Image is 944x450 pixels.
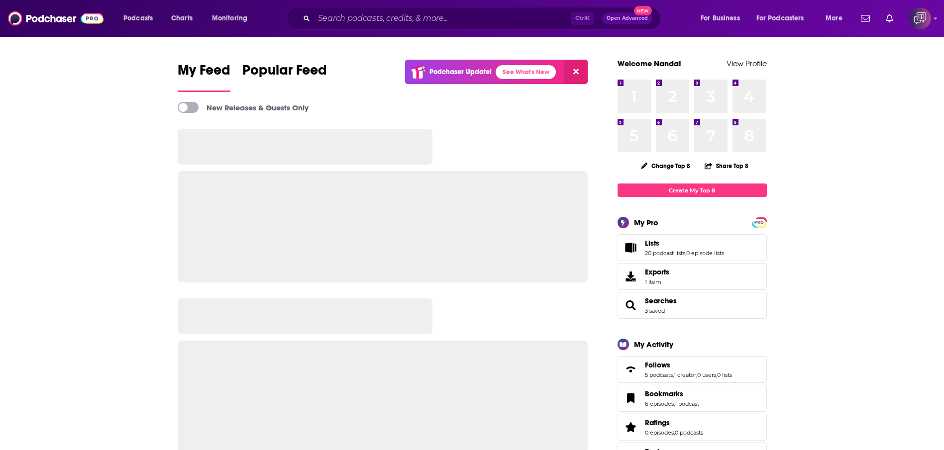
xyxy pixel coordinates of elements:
[645,278,669,285] span: 1 item
[645,371,673,378] a: 5 podcasts
[701,11,740,25] span: For Business
[621,241,641,255] a: Lists
[645,239,659,248] span: Lists
[618,263,767,290] a: Exports
[429,68,492,76] p: Podchaser Update!
[645,268,669,276] span: Exports
[621,270,641,283] span: Exports
[645,400,674,407] a: 6 episodes
[645,429,674,436] a: 0 episodes
[618,356,767,383] span: Follows
[618,414,767,441] span: Ratings
[116,10,166,26] button: open menu
[496,65,556,79] a: See What's New
[645,418,670,427] span: Ratings
[645,360,732,369] a: Follows
[674,429,675,436] span: ,
[618,385,767,412] span: Bookmarks
[178,62,230,85] span: My Feed
[645,418,703,427] a: Ratings
[171,11,193,25] span: Charts
[621,298,641,312] a: Searches
[645,239,724,248] a: Lists
[602,12,652,24] button: Open AdvancedNew
[756,11,804,25] span: For Podcasters
[618,183,767,197] a: Create My Top 8
[165,10,199,26] a: Charts
[242,62,327,85] span: Popular Feed
[645,389,699,398] a: Bookmarks
[674,371,696,378] a: 1 creator
[634,218,658,227] div: My Pro
[645,250,685,257] a: 20 podcast lists
[621,420,641,434] a: Ratings
[618,292,767,319] span: Searches
[857,10,874,27] a: Show notifications dropdown
[753,219,765,226] span: PRO
[909,7,931,29] button: Show profile menu
[750,10,819,26] button: open menu
[645,296,677,305] a: Searches
[571,12,594,25] span: Ctrl K
[242,62,327,92] a: Popular Feed
[212,11,247,25] span: Monitoring
[634,340,673,349] div: My Activity
[621,362,641,376] a: Follows
[178,62,230,92] a: My Feed
[727,59,767,68] a: View Profile
[753,218,765,226] a: PRO
[123,11,153,25] span: Podcasts
[675,429,703,436] a: 0 podcasts
[618,234,767,261] span: Lists
[621,391,641,405] a: Bookmarks
[696,371,697,378] span: ,
[674,400,675,407] span: ,
[618,59,681,68] a: Welcome Nanda!
[178,102,309,113] a: New Releases & Guests Only
[819,10,855,26] button: open menu
[716,371,717,378] span: ,
[607,16,648,21] span: Open Advanced
[909,7,931,29] img: User Profile
[704,156,749,176] button: Share Top 8
[645,307,665,314] a: 3 saved
[296,7,670,30] div: Search podcasts, credits, & more...
[685,250,686,257] span: ,
[717,371,732,378] a: 0 lists
[826,11,842,25] span: More
[686,250,724,257] a: 0 episode lists
[673,371,674,378] span: ,
[205,10,260,26] button: open menu
[694,10,752,26] button: open menu
[645,389,683,398] span: Bookmarks
[314,10,571,26] input: Search podcasts, credits, & more...
[645,360,670,369] span: Follows
[909,7,931,29] span: Logged in as corioliscompany
[675,400,699,407] a: 1 podcast
[634,6,652,15] span: New
[882,10,897,27] a: Show notifications dropdown
[697,371,716,378] a: 0 users
[8,9,104,28] img: Podchaser - Follow, Share and Rate Podcasts
[635,160,697,172] button: Change Top 8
